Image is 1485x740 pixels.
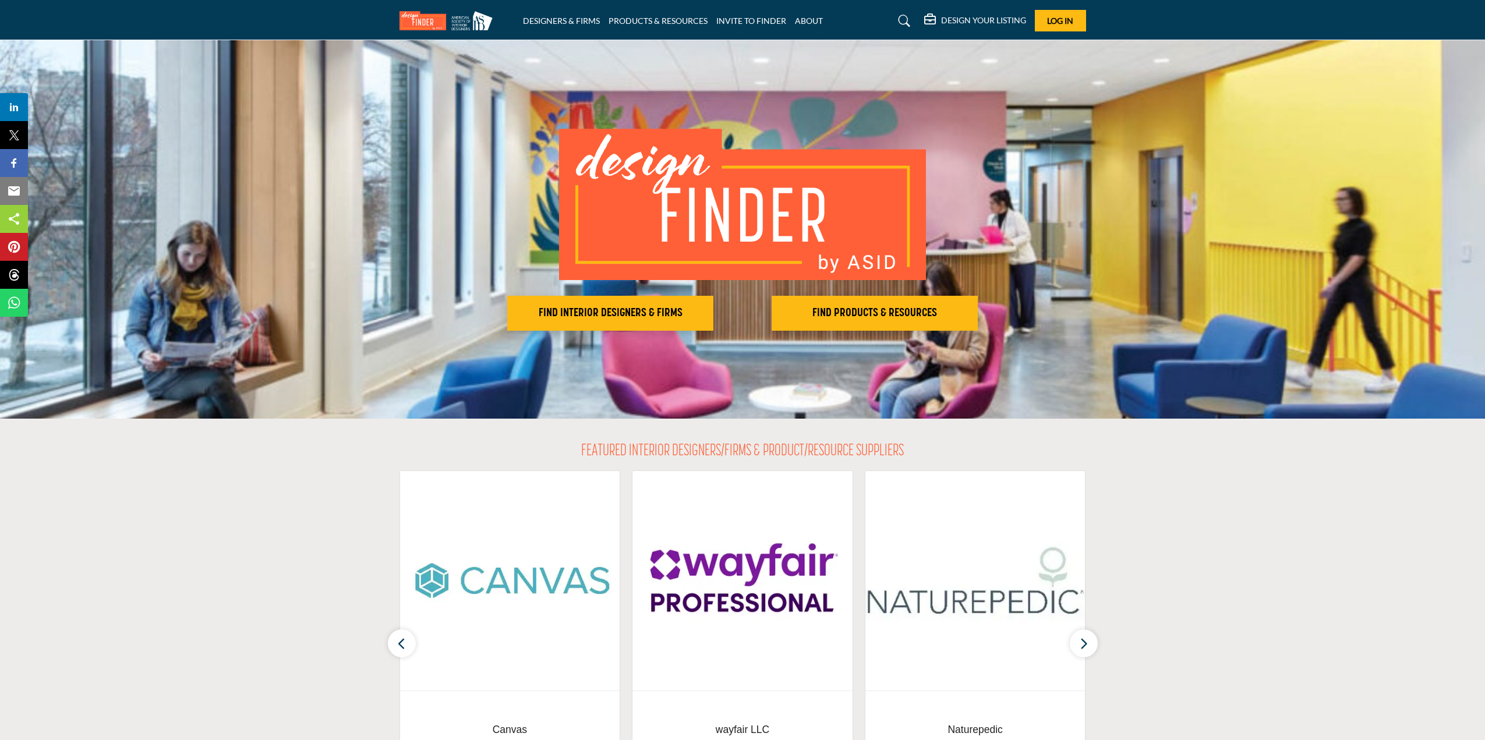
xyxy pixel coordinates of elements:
button: Log In [1035,10,1086,31]
a: DESIGNERS & FIRMS [523,16,600,26]
img: image [559,129,926,280]
h2: FEATURED INTERIOR DESIGNERS/FIRMS & PRODUCT/RESOURCE SUPPLIERS [581,442,904,462]
a: INVITE TO FINDER [716,16,786,26]
img: Naturepedic [865,471,1086,691]
span: Log In [1047,16,1073,26]
img: Site Logo [399,11,498,30]
span: Naturepedic [883,722,1068,737]
a: ABOUT [795,16,823,26]
a: PRODUCTS & RESOURCES [609,16,708,26]
h2: FIND PRODUCTS & RESOURCES [775,306,974,320]
button: FIND INTERIOR DESIGNERS & FIRMS [507,296,713,331]
span: Canvas [418,722,603,737]
h5: DESIGN YOUR LISTING [941,15,1026,26]
button: FIND PRODUCTS & RESOURCES [772,296,978,331]
div: DESIGN YOUR LISTING [924,14,1026,28]
a: Search [887,12,918,30]
span: wayfair LLC [650,722,835,737]
img: wayfair LLC [632,471,853,691]
h2: FIND INTERIOR DESIGNERS & FIRMS [511,306,710,320]
img: Canvas [400,471,620,691]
